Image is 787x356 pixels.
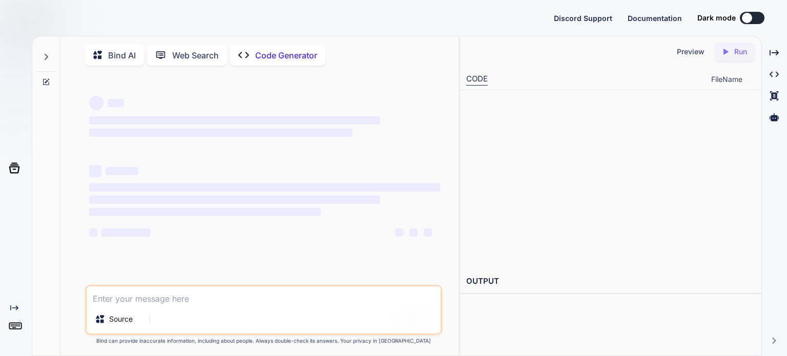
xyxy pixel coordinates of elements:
span: Discord Support [554,14,612,23]
span: ‌ [409,228,418,237]
span: ‌ [106,167,138,175]
img: Bind AI [8,8,70,24]
h2: OUTPUT [460,269,761,294]
span: ‌ [89,129,353,137]
span: ‌ [89,165,101,177]
img: attachment [398,313,410,325]
button: Discord Support [554,13,612,24]
span: FileName [711,74,742,85]
img: Pick Models [136,315,144,324]
img: chevron down [747,75,755,83]
button: Documentation [628,13,682,24]
span: ‌ [89,196,381,204]
span: ‌ [101,228,151,237]
p: Web Search [172,49,219,61]
span: ‌ [108,99,124,107]
span: ‌ [424,228,432,237]
p: Run [734,47,747,57]
img: preview [664,47,673,56]
p: Bind AI [108,49,136,61]
span: Documentation [628,14,682,23]
span: ‌ [89,116,381,124]
span: ‌ [89,208,321,216]
p: Code Generator [255,49,317,61]
span: ‌ [395,228,403,237]
span: ‌ [89,183,440,192]
p: Preview [677,47,705,57]
div: CODE [466,73,488,86]
span: Dark mode [697,13,736,23]
img: githubLight [6,104,24,122]
img: ai-studio [6,77,24,94]
span: ‌ [89,96,103,110]
p: Bind can provide inaccurate information, including about people. Always double-check its answers.... [85,337,442,345]
span: ‌ [89,228,97,237]
img: chat [6,49,24,67]
p: Source [109,314,133,324]
img: icon [418,315,428,325]
img: darkCloudIdeIcon [6,132,24,150]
